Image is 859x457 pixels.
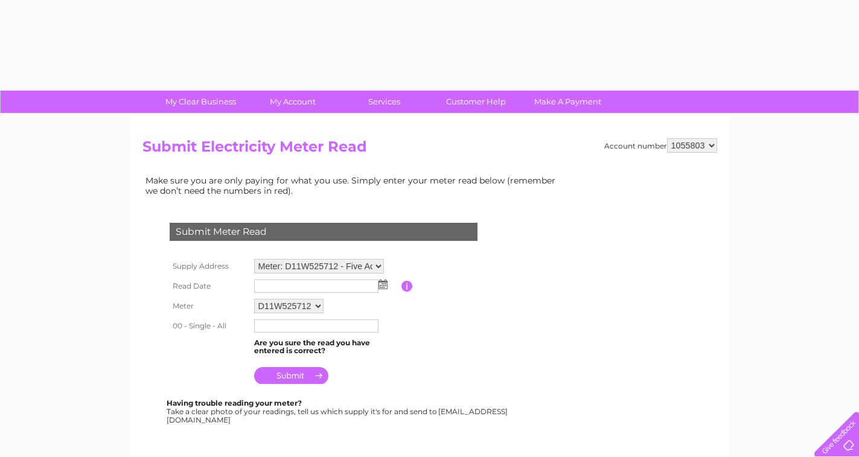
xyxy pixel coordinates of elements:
[167,398,302,407] b: Having trouble reading your meter?
[334,91,434,113] a: Services
[151,91,251,113] a: My Clear Business
[170,223,477,241] div: Submit Meter Read
[167,316,251,336] th: 00 - Single - All
[167,256,251,276] th: Supply Address
[251,336,401,359] td: Are you sure the read you have entered is correct?
[401,281,413,292] input: Information
[378,280,388,289] img: ...
[167,276,251,296] th: Read Date
[518,91,618,113] a: Make A Payment
[142,138,717,161] h2: Submit Electricity Meter Read
[426,91,526,113] a: Customer Help
[243,91,342,113] a: My Account
[167,296,251,316] th: Meter
[254,367,328,384] input: Submit
[142,173,565,198] td: Make sure you are only paying for what you use. Simply enter your meter read below (remember we d...
[604,138,717,153] div: Account number
[167,399,509,424] div: Take a clear photo of your readings, tell us which supply it's for and send to [EMAIL_ADDRESS][DO...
